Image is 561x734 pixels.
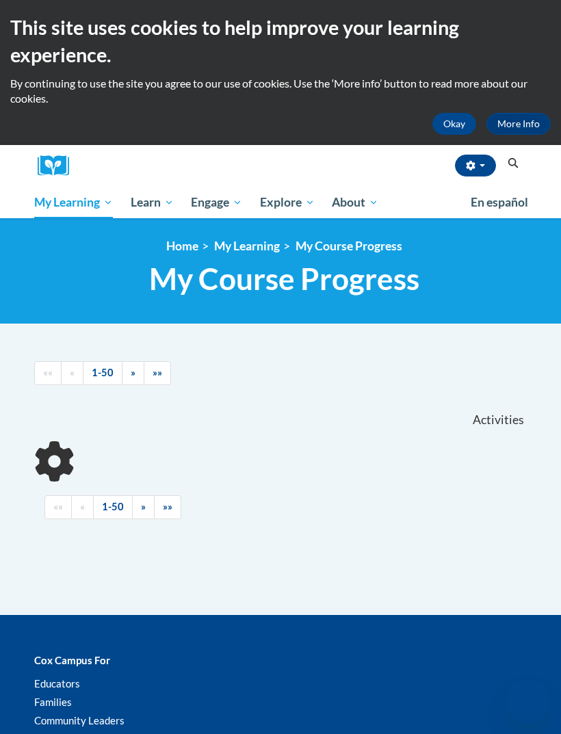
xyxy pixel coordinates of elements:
b: Cox Campus For [34,654,110,666]
a: En español [462,188,537,217]
span: »» [153,367,162,378]
a: Educators [34,677,80,690]
span: «« [53,501,63,512]
a: Next [122,361,144,385]
span: Engage [191,194,242,211]
a: About [324,187,388,218]
span: » [141,501,146,512]
a: 1-50 [83,361,122,385]
a: Explore [251,187,324,218]
a: Home [166,239,198,253]
h2: This site uses cookies to help improve your learning experience. [10,14,551,69]
button: Account Settings [455,155,496,176]
a: Begining [34,361,62,385]
a: Community Leaders [34,714,125,726]
a: End [144,361,171,385]
a: Families [34,696,72,708]
a: More Info [486,113,551,135]
a: Begining [44,495,72,519]
a: My Learning [214,239,280,253]
button: Search [503,155,523,172]
span: « [80,501,85,512]
a: Previous [71,495,94,519]
img: Logo brand [38,155,79,176]
a: Previous [61,361,83,385]
a: Learn [122,187,183,218]
span: Explore [260,194,315,211]
iframe: Button to launch messaging window [506,679,550,723]
span: « [70,367,75,378]
span: »» [163,501,172,512]
a: My Course Progress [296,239,402,253]
span: About [332,194,378,211]
a: 1-50 [93,495,133,519]
span: «« [43,367,53,378]
p: By continuing to use the site you agree to our use of cookies. Use the ‘More info’ button to read... [10,76,551,106]
a: Engage [182,187,251,218]
button: Okay [432,113,476,135]
a: My Learning [25,187,122,218]
span: Learn [131,194,174,211]
a: Cox Campus [38,155,79,176]
a: Next [132,495,155,519]
span: My Learning [34,194,113,211]
div: Main menu [24,187,537,218]
span: My Course Progress [149,261,419,297]
span: Activities [473,412,524,428]
a: End [154,495,181,519]
span: » [131,367,135,378]
span: En español [471,195,528,209]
